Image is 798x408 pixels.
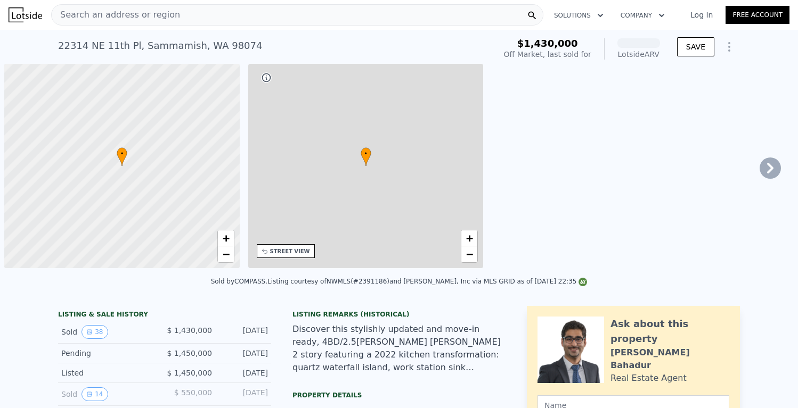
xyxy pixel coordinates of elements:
[466,247,473,261] span: −
[9,7,42,22] img: Lotside
[58,310,271,321] div: LISTING & SALE HISTORY
[292,391,506,399] div: Property details
[52,9,180,21] span: Search an address or region
[610,346,729,372] div: [PERSON_NAME] Bahadur
[82,325,108,339] button: View historical data
[82,387,108,401] button: View historical data
[222,247,229,261] span: −
[61,368,156,378] div: Listed
[361,147,371,166] div: •
[174,388,212,397] span: $ 550,000
[461,230,477,246] a: Zoom in
[719,36,740,57] button: Show Options
[579,278,587,286] img: NWMLS Logo
[61,387,156,401] div: Sold
[504,49,591,60] div: Off Market, last sold for
[222,231,229,245] span: +
[270,247,310,255] div: STREET VIEW
[617,49,660,60] div: Lotside ARV
[221,387,268,401] div: [DATE]
[58,38,262,53] div: 22314 NE 11th Pl , Sammamish , WA 98074
[218,246,234,262] a: Zoom out
[461,246,477,262] a: Zoom out
[221,368,268,378] div: [DATE]
[117,149,127,159] span: •
[466,231,473,245] span: +
[292,310,506,319] div: Listing Remarks (Historical)
[167,349,212,357] span: $ 1,450,000
[267,278,587,285] div: Listing courtesy of NWMLS (#2391186) and [PERSON_NAME], Inc via MLS GRID as of [DATE] 22:35
[610,317,729,346] div: Ask about this property
[726,6,789,24] a: Free Account
[61,325,156,339] div: Sold
[678,10,726,20] a: Log In
[211,278,267,285] div: Sold by COMPASS .
[361,149,371,159] span: •
[612,6,673,25] button: Company
[517,38,578,49] span: $1,430,000
[545,6,612,25] button: Solutions
[218,230,234,246] a: Zoom in
[610,372,687,385] div: Real Estate Agent
[167,369,212,377] span: $ 1,450,000
[677,37,714,56] button: SAVE
[117,147,127,166] div: •
[167,326,212,335] span: $ 1,430,000
[221,325,268,339] div: [DATE]
[61,348,156,359] div: Pending
[292,323,506,374] div: Discover this stylishly updated and move-in ready, 4BD/2.5[PERSON_NAME] [PERSON_NAME] 2 story fea...
[221,348,268,359] div: [DATE]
